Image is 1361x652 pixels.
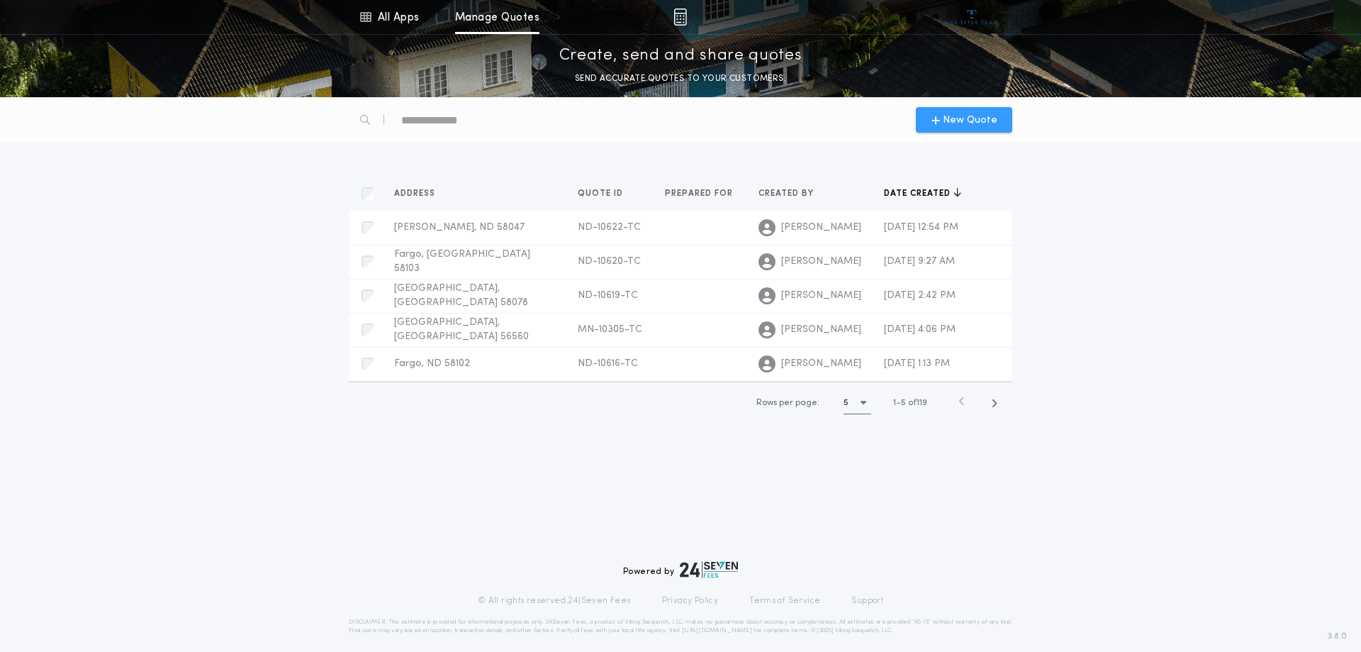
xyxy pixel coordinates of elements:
div: Powered by [623,561,738,578]
a: Support [851,595,883,607]
span: MN-10305-TC [578,324,642,335]
span: [PERSON_NAME], ND 58047 [394,222,525,233]
span: [PERSON_NAME] [781,289,861,303]
span: [PERSON_NAME] [781,323,861,337]
p: © All rights reserved. 24|Seven Fees [478,595,631,607]
button: Date created [884,187,961,201]
span: ND-10619-TC [578,290,638,301]
span: [DATE] 9:27 AM [884,256,955,267]
span: [DATE] 1:13 PM [884,358,950,369]
img: vs-icon [946,10,999,24]
span: ND-10622-TC [578,222,641,233]
span: [PERSON_NAME] [781,221,861,235]
span: New Quote [943,113,997,128]
p: Create, send and share quotes [559,45,802,67]
span: 5 [901,399,906,407]
span: [DATE] 2:42 PM [884,290,956,301]
span: Rows per page: [756,399,819,407]
span: Created by [758,188,817,199]
span: [DATE] 12:54 PM [884,222,958,233]
span: Fargo, ND 58102 [394,358,470,369]
button: 5 [844,392,871,414]
img: img [673,9,687,26]
span: ND-10620-TC [578,256,641,267]
span: Prepared for [665,188,736,199]
span: [PERSON_NAME] [781,357,861,371]
button: Created by [758,187,824,201]
span: [PERSON_NAME] [781,255,861,269]
span: Date created [884,188,953,199]
span: [GEOGRAPHIC_DATA], [GEOGRAPHIC_DATA] 58078 [394,283,528,308]
span: of 119 [908,397,927,409]
span: [GEOGRAPHIC_DATA], [GEOGRAPHIC_DATA] 56560 [394,317,529,342]
a: Terms of Service [749,595,820,607]
span: Quote ID [578,188,626,199]
a: [URL][DOMAIN_NAME] [682,628,752,634]
span: 1 [893,399,896,407]
span: Address [394,188,438,199]
button: Address [394,187,446,201]
img: logo [680,561,738,578]
span: 3.8.0 [1328,630,1347,643]
p: DISCLAIMER: This estimate is provided for informational purposes only. 24|Seven Fees, a product o... [349,618,1012,635]
span: Fargo, [GEOGRAPHIC_DATA] 58103 [394,249,530,274]
h1: 5 [844,396,848,410]
button: Quote ID [578,187,634,201]
span: [DATE] 4:06 PM [884,324,956,335]
span: ND-10616-TC [578,358,638,369]
p: SEND ACCURATE QUOTES TO YOUR CUSTOMERS. [575,72,786,86]
a: Privacy Policy [662,595,719,607]
button: New Quote [916,107,1012,133]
